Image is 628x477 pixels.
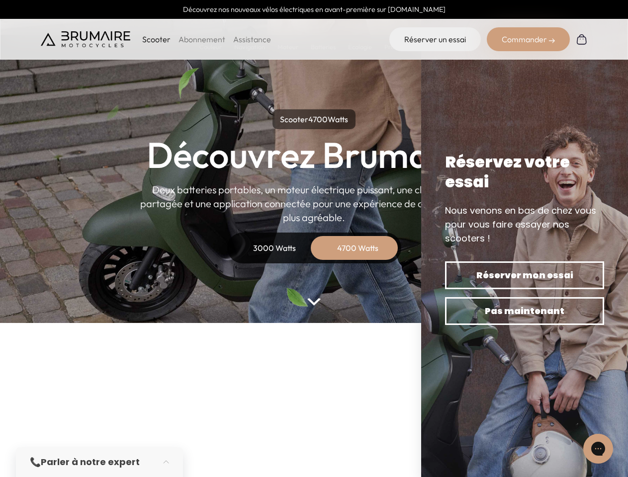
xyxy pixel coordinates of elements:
[318,236,398,260] div: 4700 Watts
[41,31,130,47] img: Brumaire Motocycles
[235,236,314,260] div: 3000 Watts
[233,34,271,44] a: Assistance
[140,183,488,225] p: Deux batteries portables, un moteur électrique puissant, une clé numérique partagée et une applic...
[487,27,570,51] div: Commander
[389,27,481,51] a: Réserver un essai
[308,114,328,124] span: 4700
[179,34,225,44] a: Abonnement
[272,109,356,129] p: Scooter Watts
[142,33,171,45] p: Scooter
[147,137,482,173] h1: Découvrez Brumaire.
[578,430,618,467] iframe: Gorgias live chat messenger
[576,33,588,45] img: Panier
[307,298,320,306] img: arrow-bottom.png
[549,38,555,44] img: right-arrow-2.png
